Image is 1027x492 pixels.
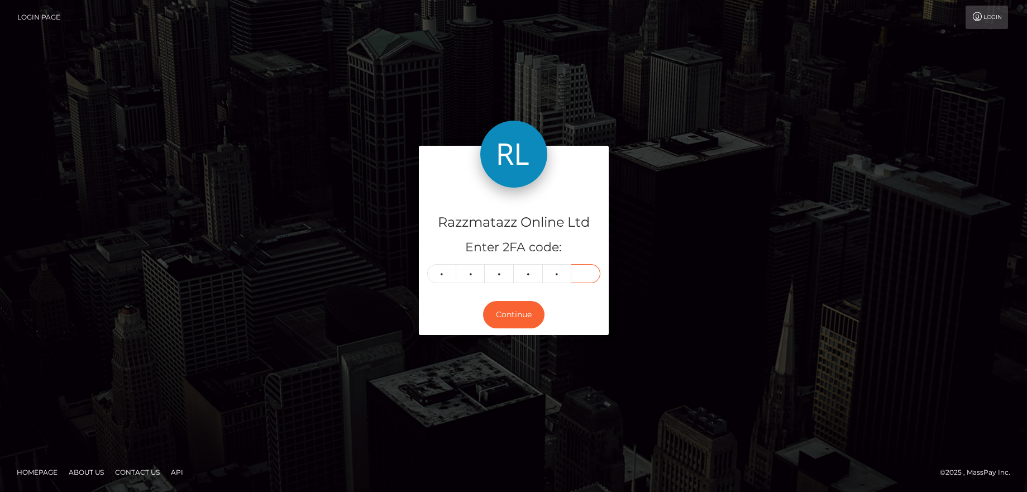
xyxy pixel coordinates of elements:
[483,301,544,328] button: Continue
[166,464,188,481] a: API
[427,213,600,232] h4: Razzmatazz Online Ltd
[111,464,164,481] a: Contact Us
[480,121,547,188] img: Razzmatazz Online Ltd
[427,239,600,256] h5: Enter 2FA code:
[17,6,60,29] a: Login Page
[940,466,1019,479] div: © 2025 , MassPay Inc.
[966,6,1008,29] a: Login
[64,464,108,481] a: About Us
[12,464,62,481] a: Homepage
